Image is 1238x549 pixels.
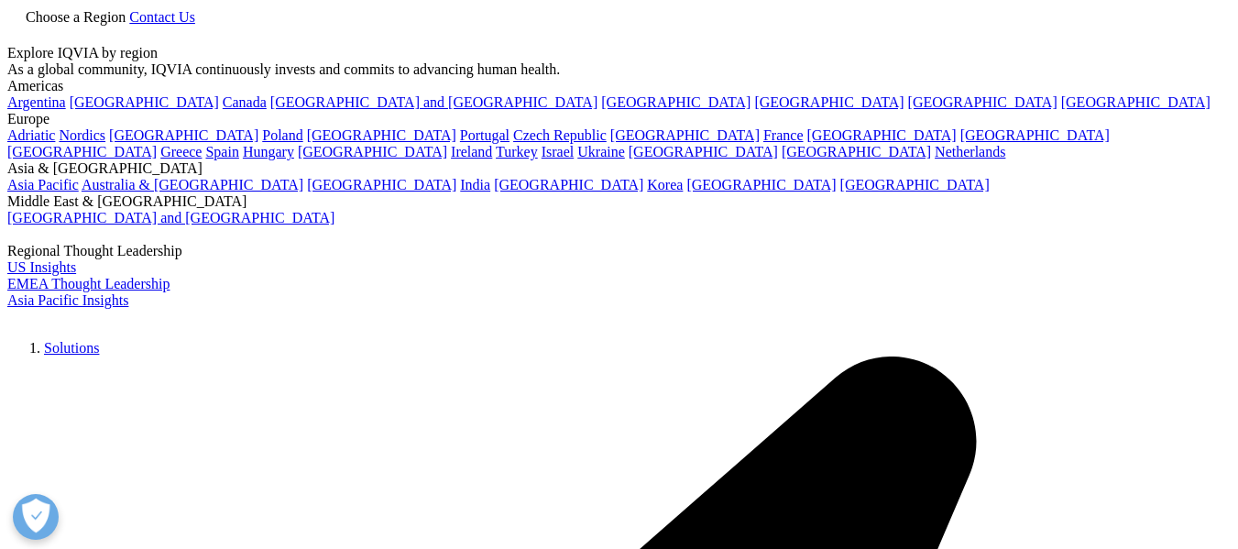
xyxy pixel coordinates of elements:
[59,127,105,143] a: Nordics
[7,259,76,275] a: US Insights
[451,144,492,159] a: Ireland
[109,127,258,143] a: [GEOGRAPHIC_DATA]
[496,144,538,159] a: Turkey
[686,177,836,192] a: [GEOGRAPHIC_DATA]
[7,292,128,308] a: Asia Pacific Insights
[262,127,302,143] a: Poland
[601,94,750,110] a: [GEOGRAPHIC_DATA]
[7,94,66,110] a: Argentina
[7,177,79,192] a: Asia Pacific
[7,193,1231,210] div: Middle East & [GEOGRAPHIC_DATA]
[1061,94,1211,110] a: [GEOGRAPHIC_DATA]
[460,177,490,192] a: India
[7,160,1231,177] div: Asia & [GEOGRAPHIC_DATA]
[754,94,904,110] a: [GEOGRAPHIC_DATA]
[307,177,456,192] a: [GEOGRAPHIC_DATA]
[243,144,294,159] a: Hungary
[840,177,990,192] a: [GEOGRAPHIC_DATA]
[7,127,55,143] a: Adriatic
[7,243,1231,259] div: Regional Thought Leadership
[763,127,804,143] a: France
[44,340,99,356] a: Solutions
[960,127,1110,143] a: [GEOGRAPHIC_DATA]
[223,94,267,110] a: Canada
[460,127,509,143] a: Portugal
[7,276,170,291] a: EMEA Thought Leadership
[513,127,607,143] a: Czech Republic
[647,177,683,192] a: Korea
[7,61,1231,78] div: As a global community, IQVIA continuously invests and commits to advancing human health.
[7,144,157,159] a: [GEOGRAPHIC_DATA]
[7,78,1231,94] div: Americas
[307,127,456,143] a: [GEOGRAPHIC_DATA]
[13,494,59,540] button: Open Preferences
[160,144,202,159] a: Greece
[935,144,1005,159] a: Netherlands
[7,45,1231,61] div: Explore IQVIA by region
[610,127,760,143] a: [GEOGRAPHIC_DATA]
[70,94,219,110] a: [GEOGRAPHIC_DATA]
[629,144,778,159] a: [GEOGRAPHIC_DATA]
[782,144,931,159] a: [GEOGRAPHIC_DATA]
[270,94,597,110] a: [GEOGRAPHIC_DATA] and [GEOGRAPHIC_DATA]
[908,94,1057,110] a: [GEOGRAPHIC_DATA]
[298,144,447,159] a: [GEOGRAPHIC_DATA]
[26,9,126,25] span: Choose a Region
[7,111,1231,127] div: Europe
[542,144,575,159] a: Israel
[205,144,238,159] a: Spain
[7,210,334,225] a: [GEOGRAPHIC_DATA] and [GEOGRAPHIC_DATA]
[82,177,303,192] a: Australia & [GEOGRAPHIC_DATA]
[494,177,643,192] a: [GEOGRAPHIC_DATA]
[577,144,625,159] a: Ukraine
[129,9,195,25] a: Contact Us
[807,127,957,143] a: [GEOGRAPHIC_DATA]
